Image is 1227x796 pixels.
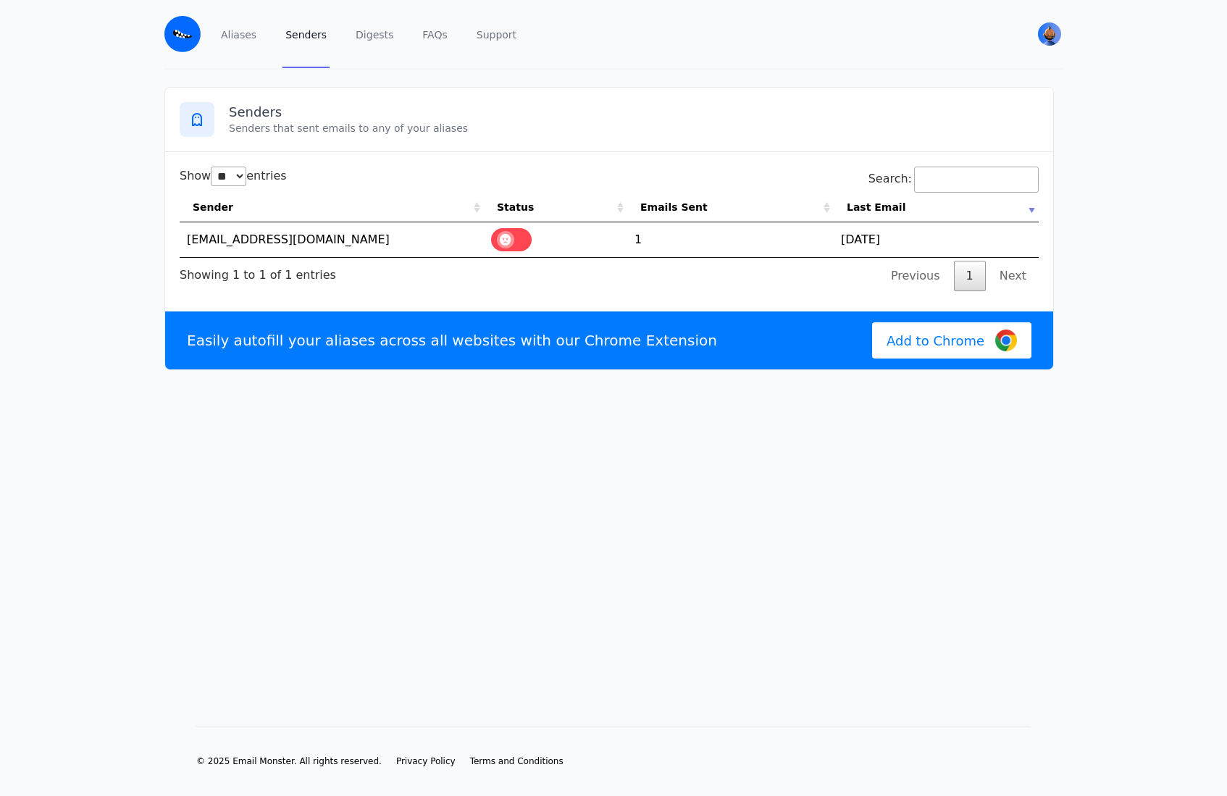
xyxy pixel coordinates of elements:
a: 1 [954,261,986,291]
select: Showentries [211,167,246,186]
button: User menu [1037,21,1063,47]
th: Emails Sent: activate to sort column ascending [627,193,834,222]
label: Search: [868,172,1039,185]
img: Zeke's Avatar [1038,22,1061,46]
a: Next [987,261,1039,291]
a: Previous [879,261,952,291]
span: Terms and Conditions [470,756,564,766]
td: [EMAIL_ADDRESS][DOMAIN_NAME] [180,222,484,257]
p: Senders that sent emails to any of your aliases [229,121,1039,135]
th: Sender: activate to sort column ascending [180,193,484,222]
img: Email Monster [164,16,201,52]
th: Last Email: activate to sort column ascending [834,193,1039,222]
a: Add to Chrome [872,322,1031,359]
td: [DATE] [834,222,1039,257]
span: Add to Chrome [887,331,984,351]
div: Showing 1 to 1 of 1 entries [180,258,336,284]
p: Easily autofill your aliases across all websites with our Chrome Extension [187,330,717,351]
h3: Senders [229,104,1039,121]
input: Search: [914,167,1039,193]
td: 1 [627,222,834,257]
span: Privacy Policy [396,756,456,766]
a: Privacy Policy [396,755,456,767]
label: Show entries [180,169,287,183]
li: © 2025 Email Monster. All rights reserved. [196,755,382,767]
th: Status: activate to sort column ascending [484,193,627,222]
img: Google Chrome Logo [995,330,1017,351]
a: Terms and Conditions [470,755,564,767]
